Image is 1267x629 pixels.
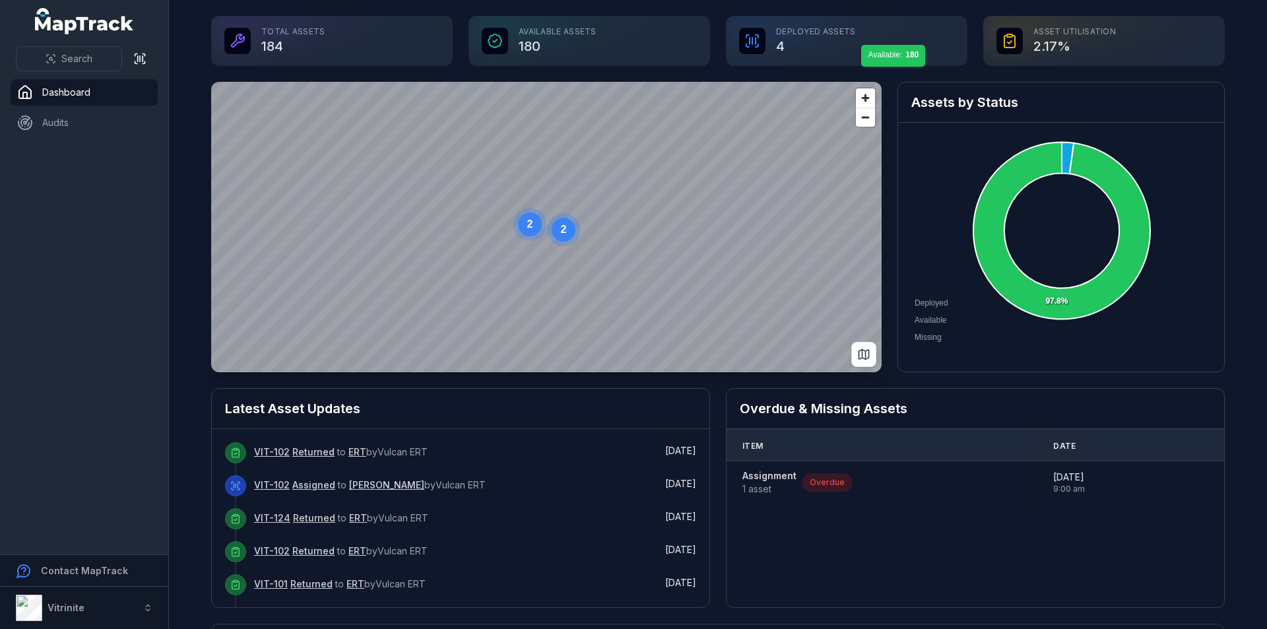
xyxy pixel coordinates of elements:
[665,544,696,555] span: [DATE]
[915,333,942,342] span: Missing
[665,445,696,456] span: [DATE]
[665,511,696,522] span: [DATE]
[665,577,696,588] time: 05/09/2025, 12:46:55 pm
[665,478,696,489] time: 07/09/2025, 2:53:54 am
[211,82,882,372] canvas: Map
[665,511,696,522] time: 05/09/2025, 5:27:48 pm
[254,479,486,490] span: to by Vulcan ERT
[41,565,128,576] strong: Contact MapTrack
[665,445,696,456] time: 07/09/2025, 5:58:38 am
[349,479,424,492] a: [PERSON_NAME]
[61,52,92,65] span: Search
[348,446,366,459] a: ERT
[911,93,1211,112] h2: Assets by Status
[856,88,875,108] button: Zoom in
[802,473,853,492] div: Overdue
[665,478,696,489] span: [DATE]
[254,479,290,492] a: VIT-102
[915,315,946,325] span: Available
[16,46,122,71] button: Search
[349,512,367,525] a: ERT
[665,544,696,555] time: 05/09/2025, 12:47:15 pm
[527,218,533,230] text: 2
[254,545,290,558] a: VIT-102
[254,446,428,457] span: to by Vulcan ERT
[1053,484,1085,494] span: 9:00 am
[740,399,1211,418] h2: Overdue & Missing Assets
[254,512,290,525] a: VIT-124
[254,578,288,591] a: VIT-101
[742,441,763,451] span: Item
[742,469,796,482] strong: Assignment
[290,578,333,591] a: Returned
[11,79,158,106] a: Dashboard
[856,108,875,127] button: Zoom out
[254,446,290,459] a: VIT-102
[254,545,428,556] span: to by Vulcan ERT
[292,479,335,492] a: Assigned
[665,577,696,588] span: [DATE]
[48,602,84,613] strong: Vitrinite
[292,446,335,459] a: Returned
[254,578,426,589] span: to by Vulcan ERT
[1053,441,1076,451] span: Date
[561,224,567,235] text: 2
[225,399,696,418] h2: Latest Asset Updates
[1053,471,1085,494] time: 14/07/2025, 9:00:00 am
[1053,471,1085,484] span: [DATE]
[292,545,335,558] a: Returned
[11,110,158,136] a: Audits
[346,578,364,591] a: ERT
[348,545,366,558] a: ERT
[851,342,876,367] button: Switch to Map View
[742,469,796,496] a: Assignment1 asset
[254,512,428,523] span: to by Vulcan ERT
[293,512,335,525] a: Returned
[35,8,134,34] a: MapTrack
[915,298,948,308] span: Deployed
[742,482,796,496] span: 1 asset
